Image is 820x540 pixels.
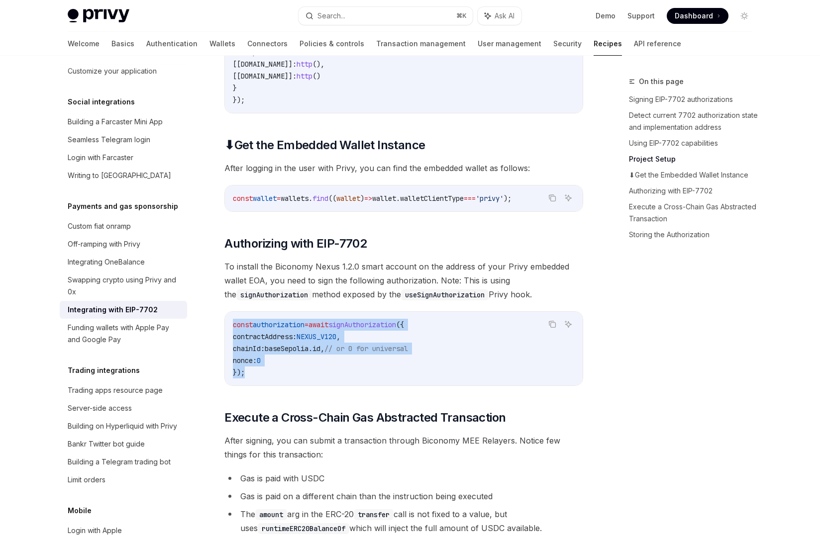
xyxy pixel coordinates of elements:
span: }); [233,368,245,377]
span: ⬇Get the Embedded Wallet Instance [224,137,425,153]
button: Copy the contents from the code block [546,191,559,204]
span: After logging in the user with Privy, you can find the embedded wallet as follows: [224,161,583,175]
a: User management [478,32,541,56]
a: Dashboard [667,8,728,24]
h5: Social integrations [68,96,135,108]
span: [[DOMAIN_NAME]]: [233,60,297,69]
span: [[DOMAIN_NAME]]: [233,72,297,81]
h5: Mobile [68,505,92,517]
a: Swapping crypto using Privy and 0x [60,271,187,301]
a: Project Setup [629,151,760,167]
a: Authorizing with EIP-7702 [629,183,760,199]
span: Execute a Cross-Chain Gas Abstracted Transaction [224,410,506,426]
div: Writing to [GEOGRAPHIC_DATA] [68,170,171,181]
div: Server-side access [68,402,132,414]
span: { [277,48,281,57]
li: The arg in the ERC-20 call is not fixed to a value, but uses which will inject the full amount of... [224,507,583,535]
a: Support [627,11,655,21]
span: wallet [253,194,277,203]
a: Building a Telegram trading bot [60,453,187,471]
div: Building a Telegram trading bot [68,456,171,468]
span: = [277,194,281,203]
div: Search... [317,10,345,22]
div: Custom fiat onramp [68,220,131,232]
span: ({ [396,320,404,329]
code: transfer [354,509,394,520]
a: Policies & controls [300,32,364,56]
span: wallet [336,194,360,203]
a: Off-ramping with Privy [60,235,187,253]
a: Login with Farcaster [60,149,187,167]
div: Login with Apple [68,525,122,537]
span: signAuthorization [328,320,396,329]
div: Integrating OneBalance [68,256,145,268]
a: API reference [634,32,681,56]
span: contractAddress: [233,332,297,341]
span: http [297,72,312,81]
button: Toggle dark mode [736,8,752,24]
span: = [305,320,308,329]
h5: Payments and gas sponsorship [68,200,178,212]
span: walletClientType [400,194,464,203]
a: Execute a Cross-Chain Gas Abstracted Transaction [629,199,760,227]
a: Connectors [247,32,288,56]
span: Authorizing with EIP-7702 [224,236,367,252]
span: . [308,194,312,203]
span: (( [328,194,336,203]
div: Funding wallets with Apple Pay and Google Pay [68,322,181,346]
a: Building on Hyperliquid with Privy [60,417,187,435]
span: wallets [281,194,308,203]
a: Integrating OneBalance [60,253,187,271]
code: runtimeERC20BalanceOf [258,523,349,534]
span: transports: [233,48,277,57]
span: . [396,194,400,203]
span: Ask AI [495,11,514,21]
a: Writing to [GEOGRAPHIC_DATA] [60,167,187,184]
button: Ask AI [562,318,575,331]
span: } [233,84,237,92]
li: Gas is paid on a different chain than the instruction being executed [224,489,583,503]
span: find [312,194,328,203]
div: Limit orders [68,474,105,486]
span: ⌘ K [456,12,467,20]
h5: Trading integrations [68,364,140,376]
span: // or 0 for universal [324,344,408,353]
button: Copy the contents from the code block [546,318,559,331]
a: Limit orders [60,471,187,489]
span: After signing, you can submit a transaction through Biconomy MEE Relayers. Notice few things for ... [224,434,583,461]
div: Building a Farcaster Mini App [68,116,163,128]
div: Off-ramping with Privy [68,238,140,250]
div: Swapping crypto using Privy and 0x [68,274,181,298]
a: Login with Apple [60,522,187,540]
span: 0 [257,356,261,365]
code: amount [255,509,287,520]
a: Signing EIP-7702 authorizations [629,91,760,107]
a: Transaction management [376,32,466,56]
a: Demo [596,11,615,21]
a: Funding wallets with Apple Pay and Google Pay [60,319,187,349]
div: Bankr Twitter bot guide [68,438,145,450]
a: Server-side access [60,399,187,417]
a: Using EIP-7702 capabilities [629,135,760,151]
li: Gas is paid with USDC [224,471,583,485]
div: Login with Farcaster [68,152,133,164]
span: const [233,194,253,203]
button: Search...⌘K [299,7,473,25]
span: . [308,344,312,353]
span: chainId: [233,344,265,353]
div: Seamless Telegram login [68,134,150,146]
a: Basics [111,32,134,56]
span: NEXUS_V120 [297,332,336,341]
a: Integrating with EIP-7702 [60,301,187,319]
span: authorization [253,320,305,329]
span: nonce: [233,356,257,365]
button: Ask AI [478,7,521,25]
span: , [336,332,340,341]
a: Bankr Twitter bot guide [60,435,187,453]
span: const [233,320,253,329]
span: () [312,72,320,81]
span: ); [504,194,512,203]
a: Storing the Authorization [629,227,760,243]
a: Custom fiat onramp [60,217,187,235]
span: On this page [639,76,684,88]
